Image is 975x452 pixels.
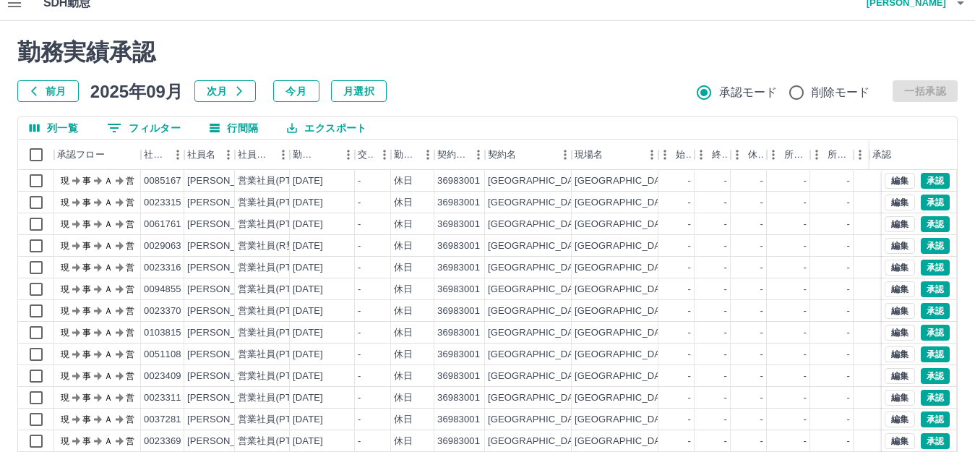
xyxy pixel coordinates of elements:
button: 承認 [921,433,950,449]
text: 事 [82,263,91,273]
div: 休日 [394,174,413,188]
text: 営 [126,284,134,294]
button: 編集 [885,260,915,276]
div: - [358,283,361,297]
div: [GEOGRAPHIC_DATA][PERSON_NAME] [488,261,666,275]
button: 編集 [885,325,915,341]
div: - [847,348,850,362]
div: 休日 [394,391,413,405]
button: 編集 [885,173,915,189]
div: [GEOGRAPHIC_DATA][PERSON_NAME] [488,283,666,297]
text: 営 [126,328,134,338]
div: - [688,239,691,253]
button: 承認 [921,303,950,319]
div: - [724,326,727,340]
div: [DATE] [293,413,323,427]
button: ソート [317,145,338,165]
text: 現 [61,328,69,338]
div: 勤務日 [290,140,355,170]
div: 承認 [869,140,945,170]
div: - [760,413,763,427]
button: 編集 [885,412,915,427]
text: 営 [126,219,134,229]
div: 社員番号 [144,140,167,170]
div: 社員名 [184,140,235,170]
text: 営 [126,176,134,186]
div: [DATE] [293,239,323,253]
div: - [358,261,361,275]
div: 36983001 [437,304,480,318]
div: 交通費 [358,140,374,170]
div: 休日 [394,304,413,318]
div: 所定開始 [767,140,810,170]
div: [DATE] [293,174,323,188]
div: 営業社員(PT契約) [238,348,314,362]
div: [PERSON_NAME] [187,239,266,253]
div: [GEOGRAPHIC_DATA][PERSON_NAME]学校給食センター [575,261,829,275]
text: 現 [61,393,69,403]
div: [DATE] [293,326,323,340]
button: メニュー [218,144,239,166]
div: 0029063 [144,239,181,253]
div: - [804,239,807,253]
div: - [760,239,763,253]
div: - [847,261,850,275]
div: 0023370 [144,304,181,318]
div: [DATE] [293,261,323,275]
div: [PERSON_NAME] [187,196,266,210]
button: 編集 [885,390,915,406]
div: [DATE] [293,304,323,318]
text: 現 [61,176,69,186]
div: 社員名 [187,140,215,170]
div: [PERSON_NAME] [187,218,266,231]
button: 承認 [921,390,950,406]
button: 承認 [921,238,950,254]
div: 社員区分 [235,140,290,170]
div: [GEOGRAPHIC_DATA][PERSON_NAME] [488,326,666,340]
text: 営 [126,197,134,208]
button: メニュー [338,144,359,166]
div: 36983001 [437,370,480,383]
div: 営業社員(PT契約) [238,174,314,188]
text: Ａ [104,414,113,425]
text: Ａ [104,176,113,186]
div: - [847,304,850,318]
div: [PERSON_NAME] [187,261,266,275]
div: - [688,196,691,210]
button: メニュー [374,144,395,166]
div: [GEOGRAPHIC_DATA][PERSON_NAME]学校給食センター [575,348,829,362]
div: 36983001 [437,218,480,231]
button: メニュー [272,144,294,166]
div: - [847,391,850,405]
div: - [760,304,763,318]
div: [GEOGRAPHIC_DATA][PERSON_NAME]学校給食センター [575,413,829,427]
div: [GEOGRAPHIC_DATA][PERSON_NAME]学校給食センター [575,326,829,340]
div: - [804,174,807,188]
div: [GEOGRAPHIC_DATA][PERSON_NAME] [488,304,666,318]
div: 所定終業 [828,140,851,170]
button: メニュー [554,144,576,166]
text: 事 [82,306,91,316]
div: [PERSON_NAME] [187,370,266,383]
div: - [724,348,727,362]
text: Ａ [104,284,113,294]
button: 承認 [921,216,950,232]
div: 終業 [712,140,728,170]
div: - [847,196,850,210]
div: 営業社員(PT契約) [238,326,314,340]
div: [GEOGRAPHIC_DATA][PERSON_NAME] [488,391,666,405]
div: [GEOGRAPHIC_DATA][PERSON_NAME] [488,218,666,231]
div: [PERSON_NAME] [187,435,266,448]
div: [PERSON_NAME] [187,174,266,188]
div: 0023369 [144,435,181,448]
div: 承認フロー [54,140,141,170]
button: 承認 [921,260,950,276]
button: 編集 [885,238,915,254]
div: [PERSON_NAME] [187,283,266,297]
div: 始業 [658,140,695,170]
div: - [847,370,850,383]
div: - [804,391,807,405]
div: 営業社員(PT契約) [238,283,314,297]
div: [GEOGRAPHIC_DATA][PERSON_NAME]学校給食センター [575,196,829,210]
div: 36983001 [437,174,480,188]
